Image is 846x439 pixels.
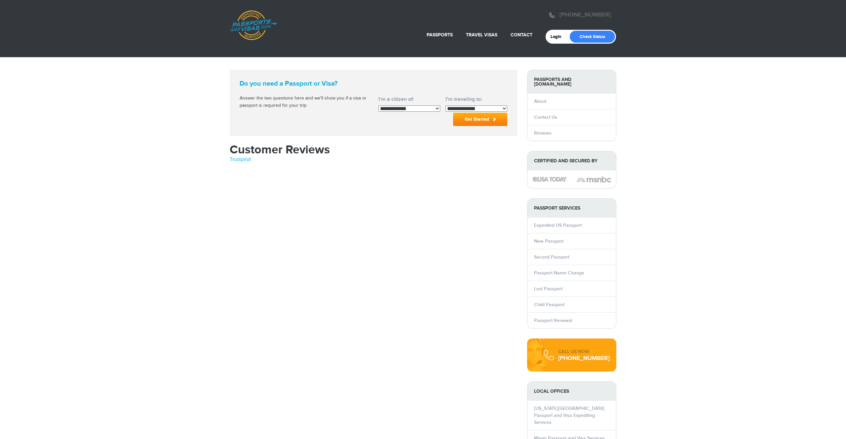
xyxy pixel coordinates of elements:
[527,70,616,94] strong: Passports and [DOMAIN_NAME]
[445,96,507,103] label: I’m traveling to:
[534,254,569,260] a: Second Passport
[558,348,610,355] div: CALL US NOW
[230,156,251,163] a: Trustpilot
[570,31,615,43] a: Check Status
[534,318,572,323] a: Passport Renewal
[534,114,557,120] a: Contact Us
[577,176,611,183] img: image description
[240,95,368,109] p: Answer the two questions here and we'll show you if a visa or passport is required for your trip:
[527,382,616,401] strong: LOCAL OFFICES
[534,99,546,104] a: About
[534,130,552,136] a: Reviews
[559,11,611,19] a: [PHONE_NUMBER]
[527,151,616,170] strong: Certified and Secured by
[527,199,616,218] strong: PASSPORT SERVICES
[551,34,566,39] a: Login
[534,238,563,244] a: New Passport
[240,80,368,88] strong: Do you need a Passport or Visa?
[230,10,277,40] a: Passports & [DOMAIN_NAME]
[427,32,453,38] a: Passports
[534,222,582,228] a: Expedited US Passport
[534,270,584,276] a: Passport Name Change
[534,406,604,425] a: [US_STATE][GEOGRAPHIC_DATA] Passport and Visa Expediting Services
[558,355,610,362] div: [PHONE_NUMBER]
[534,286,562,292] a: Lost Passport
[511,32,532,38] a: Contact
[453,113,507,126] button: Get Started
[534,302,564,307] a: Child Passport
[532,177,567,181] img: image description
[230,144,517,156] h1: Customer Reviews
[378,96,440,103] label: I’m a citizen of:
[466,32,497,38] a: Travel Visas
